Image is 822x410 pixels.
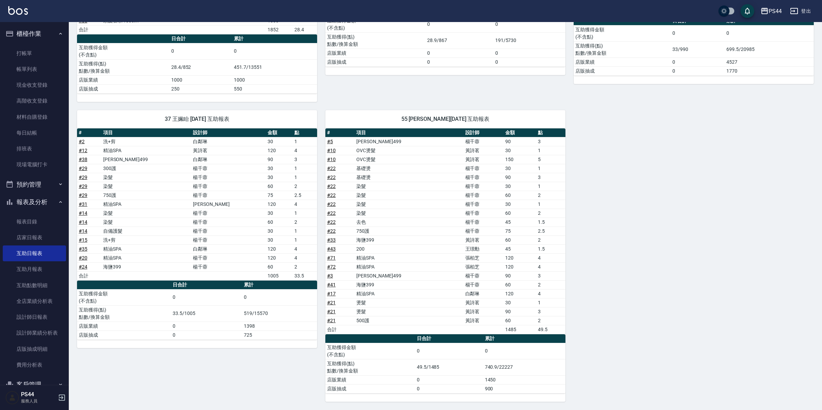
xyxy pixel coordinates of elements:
[536,173,565,182] td: 3
[79,237,87,243] a: #15
[504,307,536,316] td: 90
[504,218,536,227] td: 45
[504,298,536,307] td: 30
[464,244,504,253] td: 王璟勳
[504,209,536,218] td: 60
[3,25,66,43] button: 櫃檯作業
[266,227,293,235] td: 30
[171,305,242,322] td: 33.5/1005
[79,157,87,162] a: #38
[79,183,87,189] a: #29
[3,45,66,61] a: 打帳單
[536,262,565,271] td: 4
[77,25,101,34] td: 合計
[101,235,192,244] td: 洗+剪
[293,218,317,227] td: 2
[85,116,309,123] span: 37 王姵眙 [DATE] 互助報表
[464,298,504,307] td: 黃詩茗
[327,246,336,252] a: #43
[740,4,754,18] button: save
[355,316,463,325] td: 500護
[355,227,463,235] td: 750護
[3,293,66,309] a: 全店業績分析表
[3,176,66,193] button: 預約管理
[191,155,266,164] td: 白鄰琳
[494,16,565,32] td: 0
[504,280,536,289] td: 60
[536,280,565,289] td: 2
[504,191,536,200] td: 60
[574,57,671,66] td: 店販業績
[3,214,66,230] a: 報表目錄
[327,175,336,180] a: #22
[464,271,504,280] td: 楊千蓉
[325,49,425,57] td: 店販業績
[191,137,266,146] td: 白鄰琳
[504,253,536,262] td: 120
[79,166,87,171] a: #29
[171,330,242,339] td: 0
[355,128,463,137] th: 項目
[3,357,66,373] a: 費用分析表
[355,298,463,307] td: 燙髮
[725,41,814,57] td: 699.5/20985
[191,209,266,218] td: 楊千蓉
[355,218,463,227] td: 去色
[483,359,565,375] td: 740.9/22227
[232,75,317,84] td: 1000
[464,307,504,316] td: 黃詩茗
[536,298,565,307] td: 1
[101,227,192,235] td: 自備護髮
[325,359,415,375] td: 互助獲得(點) 點數/換算金額
[536,209,565,218] td: 2
[327,139,333,144] a: #5
[425,49,494,57] td: 0
[483,334,565,343] th: 累計
[327,201,336,207] a: #22
[355,253,463,262] td: 精油SPA
[232,59,317,75] td: 451.7/13551
[3,93,66,109] a: 高階收支登錄
[191,227,266,235] td: 楊千蓉
[266,209,293,218] td: 30
[355,235,463,244] td: 海鹽399
[415,343,483,359] td: 0
[483,343,565,359] td: 0
[3,341,66,357] a: 店販抽成明細
[266,200,293,209] td: 120
[77,128,101,137] th: #
[266,155,293,164] td: 90
[242,281,317,290] th: 累計
[325,343,415,359] td: 互助獲得金額 (不含點)
[293,182,317,191] td: 2
[77,271,101,280] td: 合計
[769,7,782,15] div: PS44
[170,43,232,59] td: 0
[355,280,463,289] td: 海鹽399
[464,200,504,209] td: 楊千蓉
[787,5,814,18] button: 登出
[79,219,87,225] a: #14
[79,264,87,270] a: #24
[464,253,504,262] td: 張柏芝
[191,235,266,244] td: 楊千蓉
[79,201,87,207] a: #31
[79,246,87,252] a: #35
[327,300,336,305] a: #21
[21,391,56,398] h5: PS44
[504,244,536,253] td: 45
[101,137,192,146] td: 洗+剪
[355,191,463,200] td: 染髮
[191,146,266,155] td: 黃詩茗
[536,227,565,235] td: 2.5
[327,192,336,198] a: #22
[536,271,565,280] td: 3
[325,16,425,32] td: 互助獲得金額 (不含點)
[3,141,66,157] a: 排班表
[536,316,565,325] td: 2
[504,164,536,173] td: 30
[758,4,785,18] button: PS44
[494,32,565,49] td: 191/5730
[101,128,192,137] th: 項目
[327,183,336,189] a: #22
